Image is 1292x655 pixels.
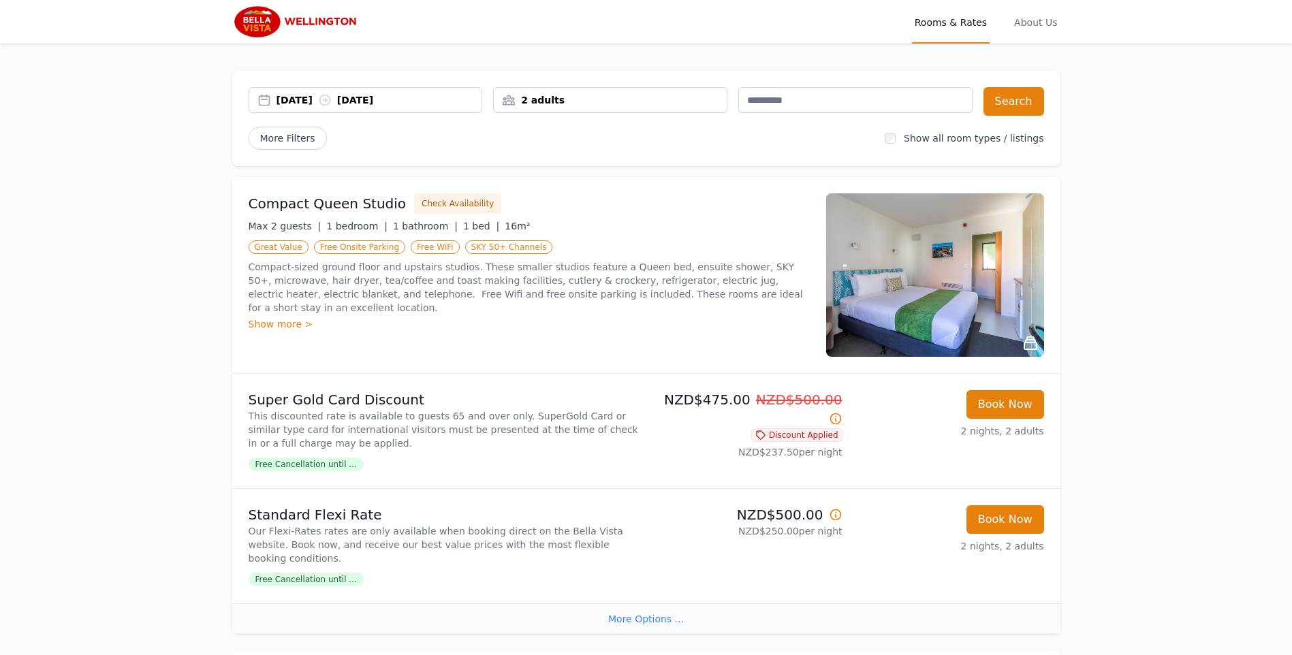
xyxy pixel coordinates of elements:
[249,524,641,565] p: Our Flexi-Rates rates are only available when booking direct on the Bella Vista website. Book now...
[652,445,842,459] p: NZD$237.50 per night
[249,573,364,586] span: Free Cancellation until ...
[393,221,458,231] span: 1 bathroom |
[414,193,501,214] button: Check Availability
[249,458,364,471] span: Free Cancellation until ...
[751,428,842,442] span: Discount Applied
[904,133,1043,144] label: Show all room types / listings
[249,260,810,315] p: Compact-sized ground floor and upstairs studios. These smaller studios feature a Queen bed, ensui...
[249,317,810,331] div: Show more >
[465,240,553,254] span: SKY 50+ Channels
[249,409,641,450] p: This discounted rate is available to guests 65 and over only. SuperGold Card or similar type card...
[277,93,482,107] div: [DATE] [DATE]
[249,240,309,254] span: Great Value
[966,505,1044,534] button: Book Now
[232,5,363,38] img: Bella Vista Wellington
[249,221,321,231] span: Max 2 guests |
[652,524,842,538] p: NZD$250.00 per night
[249,194,407,213] h3: Compact Queen Studio
[249,505,641,524] p: Standard Flexi Rate
[411,240,460,254] span: Free WiFi
[966,390,1044,419] button: Book Now
[249,127,327,150] span: More Filters
[756,392,842,408] span: NZD$500.00
[853,424,1044,438] p: 2 nights, 2 adults
[505,221,530,231] span: 16m²
[249,390,641,409] p: Super Gold Card Discount
[494,93,727,107] div: 2 adults
[853,539,1044,553] p: 2 nights, 2 adults
[326,221,388,231] span: 1 bedroom |
[232,603,1060,634] div: More Options ...
[652,390,842,428] p: NZD$475.00
[314,240,405,254] span: Free Onsite Parking
[463,221,499,231] span: 1 bed |
[652,505,842,524] p: NZD$500.00
[983,87,1044,116] button: Search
